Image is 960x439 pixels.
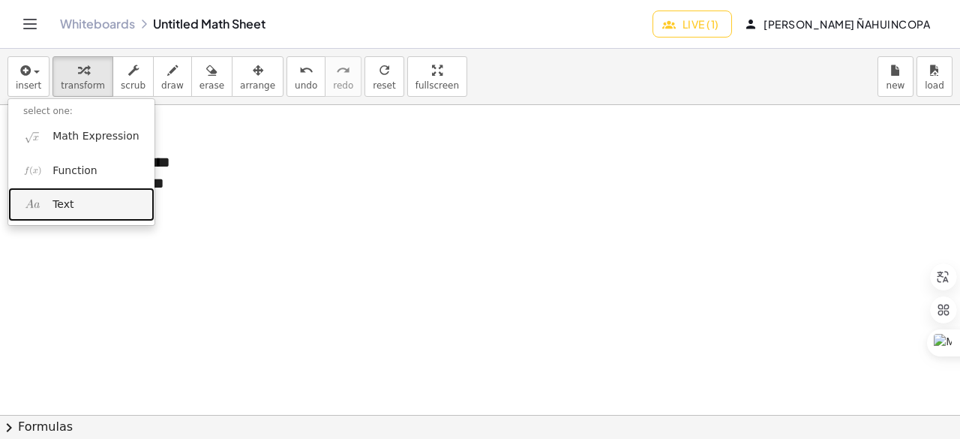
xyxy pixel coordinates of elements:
[23,128,42,146] img: sqrt_x.png
[232,56,283,97] button: arrange
[8,154,154,188] a: Function
[325,56,361,97] button: redoredo
[240,80,275,91] span: arrange
[877,56,913,97] button: new
[161,80,184,91] span: draw
[18,12,42,36] button: Toggle navigation
[7,56,49,97] button: insert
[153,56,192,97] button: draw
[665,17,718,31] span: Live (1)
[364,56,403,97] button: refreshreset
[336,62,350,80] i: redo
[747,17,930,31] span: [PERSON_NAME] Ñahuincopa
[377,62,391,80] i: refresh
[199,80,224,91] span: erase
[916,56,952,97] button: load
[60,17,135,32] a: Whiteboards
[299,62,313,80] i: undo
[52,164,97,179] span: Function
[23,161,42,180] img: f_x.png
[112,56,154,97] button: scrub
[886,80,905,91] span: new
[23,195,42,214] img: Aa.png
[121,80,145,91] span: scrub
[735,11,942,38] button: [PERSON_NAME] Ñahuincopa
[16,80,41,91] span: insert
[61,80,105,91] span: transform
[8,103,154,120] li: select one:
[373,80,395,91] span: reset
[407,56,467,97] button: fullscreen
[52,197,73,212] span: Text
[652,11,731,38] button: Live (1)
[52,56,113,97] button: transform
[333,80,353,91] span: redo
[295,80,317,91] span: undo
[925,80,944,91] span: load
[286,56,325,97] button: undoundo
[8,120,154,154] a: Math Expression
[52,129,139,144] span: Math Expression
[415,80,459,91] span: fullscreen
[8,188,154,221] a: Text
[191,56,232,97] button: erase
